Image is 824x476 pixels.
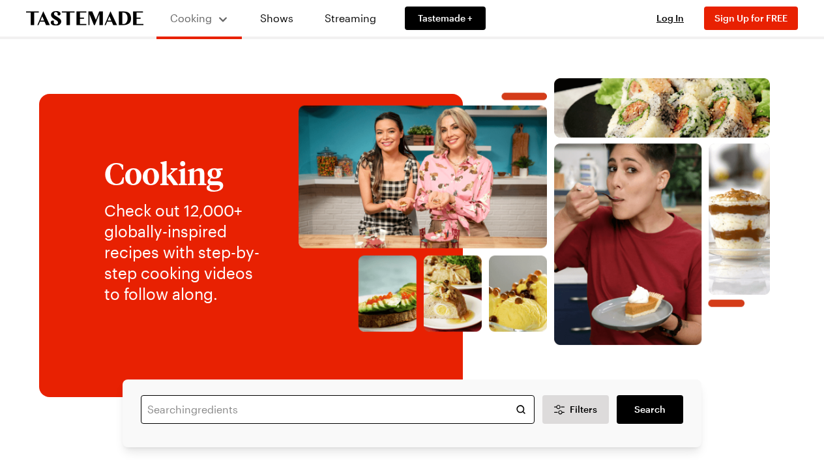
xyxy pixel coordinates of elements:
[104,156,271,190] h1: Cooking
[405,7,486,30] a: Tastemade +
[104,200,271,305] p: Check out 12,000+ globally-inspired recipes with step-by-step cooking videos to follow along.
[297,78,772,346] img: Explore recipes
[714,12,787,23] span: Sign Up for FREE
[644,12,696,25] button: Log In
[542,395,609,424] button: Desktop filters
[570,403,597,416] span: Filters
[418,12,473,25] span: Tastemade +
[169,5,229,31] button: Cooking
[634,403,666,416] span: Search
[170,12,212,24] span: Cooking
[26,11,143,26] a: To Tastemade Home Page
[656,12,684,23] span: Log In
[704,7,798,30] button: Sign Up for FREE
[617,395,683,424] a: filters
